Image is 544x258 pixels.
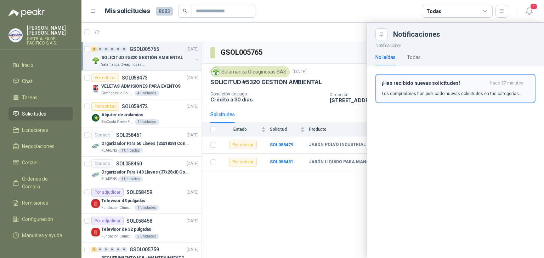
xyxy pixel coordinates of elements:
a: Negociaciones [8,140,73,153]
button: ¡Has recibido nuevas solicitudes!hace 27 minutos Los compradores han publicado nuevas solicitudes... [375,74,535,103]
a: Órdenes de Compra [8,172,73,193]
a: Configuración [8,212,73,226]
a: Cotizar [8,156,73,169]
span: Chat [22,77,33,85]
a: Inicio [8,58,73,72]
div: Notificaciones [393,31,535,38]
div: No leídas [375,53,396,61]
span: Órdenes de Compra [22,175,66,190]
span: 1 [530,3,538,10]
p: Los compradores han publicado nuevas solicitudes en tus categorías. [382,90,520,97]
span: Licitaciones [22,126,48,134]
span: hace 27 minutos [490,80,523,86]
h1: Mis solicitudes [105,6,150,16]
button: 1 [523,5,535,18]
p: DISTRIALFA DEL PACIFICO S.A.S. [27,37,73,45]
span: Remisiones [22,199,48,207]
a: Manuales y ayuda [8,229,73,242]
button: Close [375,28,387,40]
p: Notificaciones [367,40,544,49]
span: Manuales y ayuda [22,231,62,239]
span: Solicitudes [22,110,46,118]
p: [PERSON_NAME] [PERSON_NAME] [27,25,73,35]
a: Solicitudes [8,107,73,121]
span: 8683 [156,7,173,16]
span: Configuración [22,215,53,223]
a: Licitaciones [8,123,73,137]
span: search [183,8,188,13]
a: Tareas [8,91,73,104]
img: Company Logo [9,29,22,42]
span: Negociaciones [22,142,55,150]
div: Todas [407,53,421,61]
img: Logo peakr [8,8,45,17]
span: Tareas [22,94,38,101]
div: Todas [426,7,441,15]
a: Chat [8,75,73,88]
span: Cotizar [22,159,38,166]
span: Inicio [22,61,33,69]
a: Remisiones [8,196,73,210]
h3: ¡Has recibido nuevas solicitudes! [382,80,487,86]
